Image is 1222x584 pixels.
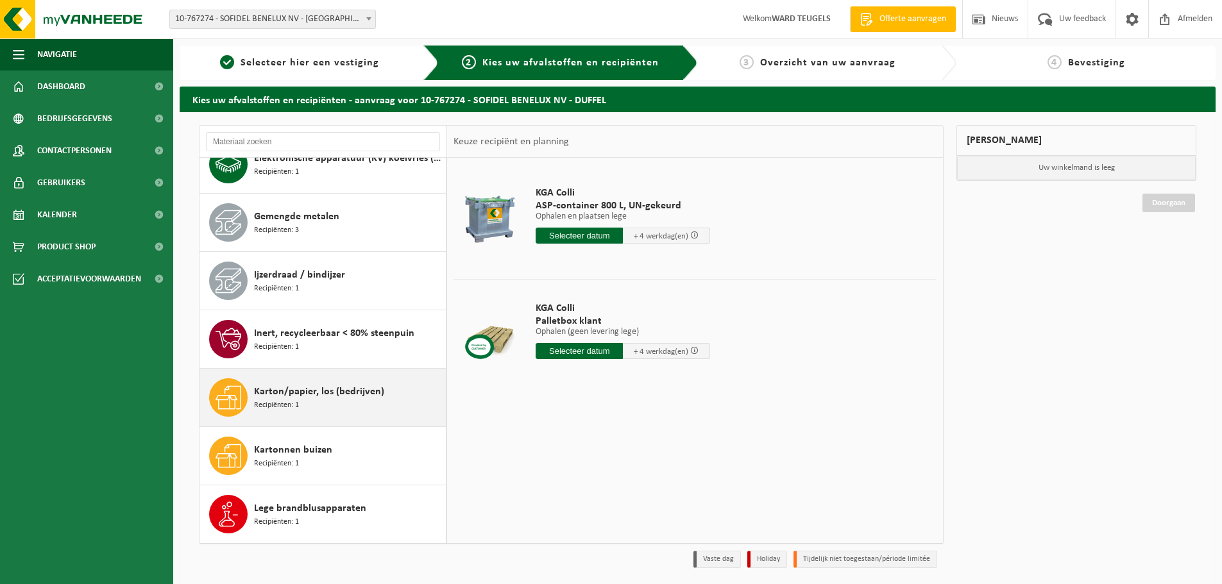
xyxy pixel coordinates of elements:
div: [PERSON_NAME] [956,125,1196,156]
span: Recipiënten: 1 [254,399,299,412]
span: 10-767274 - SOFIDEL BENELUX NV - DUFFEL [170,10,375,28]
span: Recipiënten: 1 [254,166,299,178]
span: Bevestiging [1068,58,1125,68]
h2: Kies uw afvalstoffen en recipiënten - aanvraag voor 10-767274 - SOFIDEL BENELUX NV - DUFFEL [180,87,1216,112]
span: Lege brandblusapparaten [254,501,366,516]
span: KGA Colli [536,302,710,315]
p: Uw winkelmand is leeg [957,156,1196,180]
span: + 4 werkdag(en) [634,232,688,240]
span: Recipiënten: 1 [254,283,299,295]
span: Contactpersonen [37,135,112,167]
input: Selecteer datum [536,343,623,359]
span: Kalender [37,199,77,231]
span: Gebruikers [37,167,85,199]
span: Gemengde metalen [254,209,339,224]
button: Gemengde metalen Recipiënten: 3 [199,194,446,252]
span: Acceptatievoorwaarden [37,263,141,295]
span: Dashboard [37,71,85,103]
span: Overzicht van uw aanvraag [760,58,895,68]
span: Karton/papier, los (bedrijven) [254,384,384,399]
p: Ophalen en plaatsen lege [536,212,710,221]
span: KGA Colli [536,187,710,199]
span: Kartonnen buizen [254,442,332,458]
span: Navigatie [37,38,77,71]
span: 1 [220,55,234,69]
span: + 4 werkdag(en) [634,347,688,356]
span: 10-767274 - SOFIDEL BENELUX NV - DUFFEL [169,10,376,29]
a: Doorgaan [1142,194,1195,212]
input: Selecteer datum [536,228,623,244]
button: Elektronische apparatuur (KV) koelvries (huishoudelijk) Recipiënten: 1 [199,135,446,194]
span: Ijzerdraad / bindijzer [254,267,345,283]
span: Palletbox klant [536,315,710,328]
span: 3 [740,55,754,69]
span: ASP-container 800 L, UN-gekeurd [536,199,710,212]
li: Tijdelijk niet toegestaan/période limitée [793,551,937,568]
span: Recipiënten: 1 [254,458,299,470]
button: Karton/papier, los (bedrijven) Recipiënten: 1 [199,369,446,427]
button: Kartonnen buizen Recipiënten: 1 [199,427,446,485]
span: Offerte aanvragen [876,13,949,26]
button: Lege brandblusapparaten Recipiënten: 1 [199,485,446,544]
strong: WARD TEUGELS [772,14,831,24]
a: 1Selecteer hier een vestiging [186,55,413,71]
input: Materiaal zoeken [206,132,440,151]
button: Ijzerdraad / bindijzer Recipiënten: 1 [199,252,446,310]
li: Vaste dag [693,551,741,568]
span: 2 [462,55,476,69]
span: Selecteer hier een vestiging [241,58,379,68]
a: Offerte aanvragen [850,6,956,32]
span: Inert, recycleerbaar < 80% steenpuin [254,326,414,341]
span: Bedrijfsgegevens [37,103,112,135]
span: 4 [1048,55,1062,69]
span: Recipiënten: 1 [254,516,299,528]
span: Recipiënten: 3 [254,224,299,237]
span: Recipiënten: 1 [254,341,299,353]
button: Inert, recycleerbaar < 80% steenpuin Recipiënten: 1 [199,310,446,369]
div: Keuze recipiënt en planning [447,126,575,158]
span: Product Shop [37,231,96,263]
li: Holiday [747,551,787,568]
span: Kies uw afvalstoffen en recipiënten [482,58,659,68]
span: Elektronische apparatuur (KV) koelvries (huishoudelijk) [254,151,443,166]
p: Ophalen (geen levering lege) [536,328,710,337]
